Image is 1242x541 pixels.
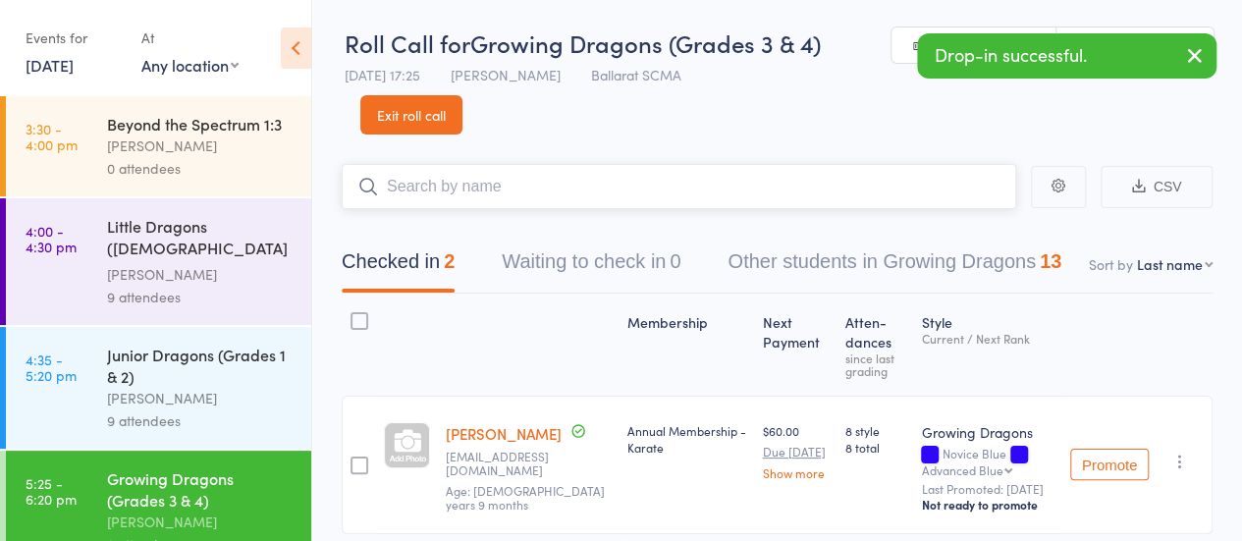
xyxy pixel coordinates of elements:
div: [PERSON_NAME] [107,511,295,533]
div: Style [913,302,1062,387]
span: Roll Call for [345,27,470,59]
div: Any location [141,54,239,76]
div: Last name [1137,254,1203,274]
div: Growing Dragons [921,422,1054,442]
div: [PERSON_NAME] [107,387,295,409]
span: Growing Dragons (Grades 3 & 4) [470,27,821,59]
a: 3:30 -4:00 pmBeyond the Spectrum 1:3[PERSON_NAME]0 attendees [6,96,311,196]
div: Growing Dragons (Grades 3 & 4) [107,467,295,511]
button: Waiting to check in0 [502,241,680,293]
span: 8 total [844,439,905,456]
div: 0 attendees [107,157,295,180]
button: Promote [1070,449,1149,480]
div: Current / Next Rank [921,332,1054,345]
div: Next Payment [754,302,837,387]
div: Annual Membership - Karate [627,422,747,456]
div: [PERSON_NAME] [107,263,295,286]
button: CSV [1101,166,1213,208]
a: Show more [762,466,829,479]
button: Checked in2 [342,241,455,293]
small: Last Promoted: [DATE] [921,482,1054,496]
div: Not ready to promote [921,497,1054,513]
time: 3:30 - 4:00 pm [26,121,78,152]
a: Exit roll call [360,95,462,135]
div: 9 attendees [107,409,295,432]
span: Ballarat SCMA [591,65,681,84]
div: 9 attendees [107,286,295,308]
div: Events for [26,22,122,54]
div: Novice Blue [921,447,1054,476]
div: Membership [620,302,755,387]
span: 8 style [844,422,905,439]
div: Advanced Blue [921,463,1002,476]
span: [DATE] 17:25 [345,65,420,84]
small: Due [DATE] [762,445,829,459]
time: 4:00 - 4:30 pm [26,223,77,254]
span: Age: [DEMOGRAPHIC_DATA] years 9 months [446,482,605,513]
div: [PERSON_NAME] [107,135,295,157]
div: $60.00 [762,422,829,479]
a: 4:00 -4:30 pmLittle Dragons ([DEMOGRAPHIC_DATA] Kindy & Prep)[PERSON_NAME]9 attendees [6,198,311,325]
button: Other students in Growing Dragons13 [728,241,1061,293]
div: Junior Dragons (Grades 1 & 2) [107,344,295,387]
a: [PERSON_NAME] [446,423,562,444]
div: Drop-in successful. [917,33,1216,79]
time: 4:35 - 5:20 pm [26,352,77,383]
div: 2 [444,250,455,272]
label: Sort by [1089,254,1133,274]
time: 5:25 - 6:20 pm [26,475,77,507]
a: [DATE] [26,54,74,76]
small: zebracai@hotmail.com [446,450,612,478]
div: since last grading [844,352,905,377]
div: Little Dragons ([DEMOGRAPHIC_DATA] Kindy & Prep) [107,215,295,263]
div: Atten­dances [837,302,913,387]
div: 0 [670,250,680,272]
input: Search by name [342,164,1016,209]
div: 13 [1040,250,1061,272]
div: Beyond the Spectrum 1:3 [107,113,295,135]
span: [PERSON_NAME] [451,65,561,84]
div: At [141,22,239,54]
a: 4:35 -5:20 pmJunior Dragons (Grades 1 & 2)[PERSON_NAME]9 attendees [6,327,311,449]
